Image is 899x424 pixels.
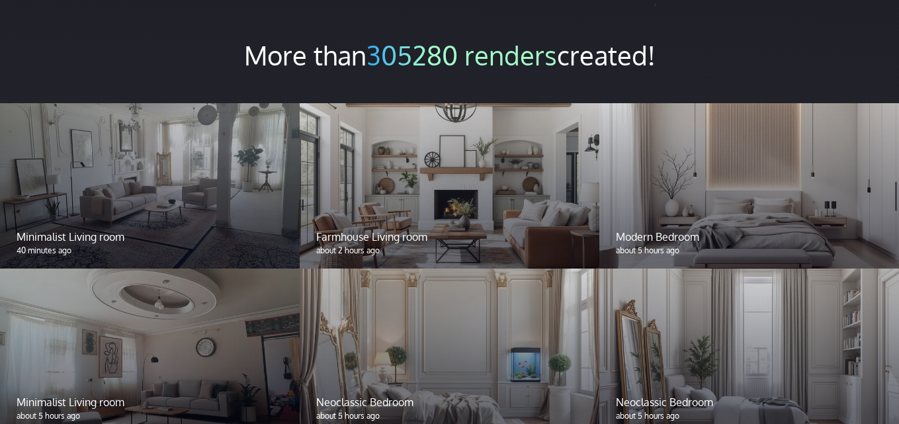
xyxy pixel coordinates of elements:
p: about 5 hours ago [316,410,583,422]
p: 40 minutes ago [17,245,283,257]
p: about 5 hours ago [616,245,882,257]
span: 305280 renders [366,38,557,71]
p: about 2 hours ago [316,245,583,257]
p: about 5 hours ago [17,410,283,422]
p: about 5 hours ago [616,410,882,422]
p: Neoclassic Bedroom [316,394,583,410]
p: Modern Bedroom [616,229,882,245]
p: Farmhouse Living room [316,229,583,245]
p: Neoclassic Bedroom [616,394,882,410]
p: Minimalist Living room [17,394,283,410]
p: Minimalist Living room [17,229,283,245]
